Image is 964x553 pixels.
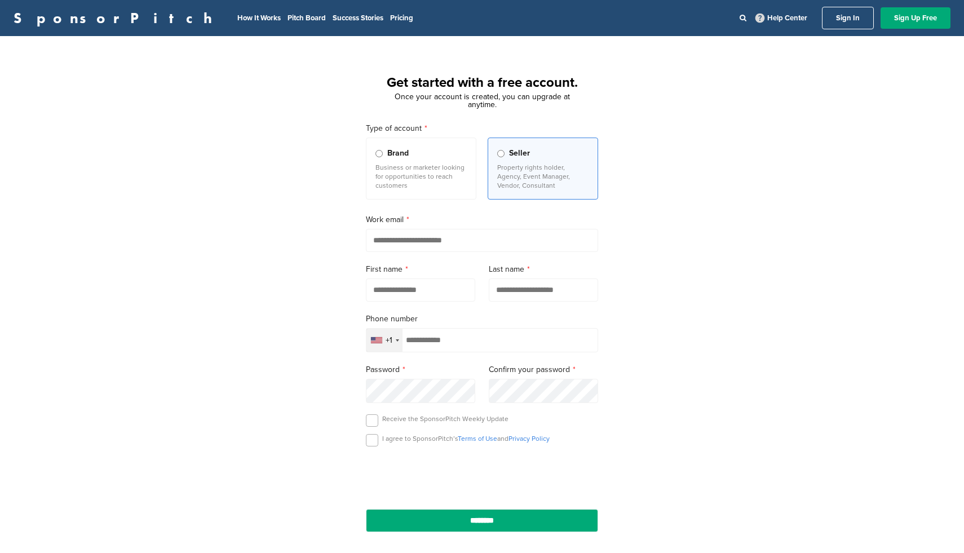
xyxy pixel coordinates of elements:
[395,92,570,109] span: Once your account is created, you can upgrade at anytime.
[366,263,475,276] label: First name
[489,263,598,276] label: Last name
[237,14,281,23] a: How It Works
[366,122,598,135] label: Type of account
[382,414,508,423] p: Receive the SponsorPitch Weekly Update
[458,435,497,443] a: Terms of Use
[375,163,467,190] p: Business or marketer looking for opportunities to reach customers
[366,214,598,226] label: Work email
[390,14,413,23] a: Pricing
[508,435,550,443] a: Privacy Policy
[881,7,950,29] a: Sign Up Free
[387,147,409,160] span: Brand
[382,434,550,443] p: I agree to SponsorPitch’s and
[497,150,505,157] input: Seller Property rights holder, Agency, Event Manager, Vendor, Consultant
[753,11,810,25] a: Help Center
[366,364,475,376] label: Password
[418,459,546,493] iframe: reCAPTCHA
[333,14,383,23] a: Success Stories
[352,73,612,93] h1: Get started with a free account.
[288,14,326,23] a: Pitch Board
[14,11,219,25] a: SponsorPitch
[366,329,403,352] div: Selected country
[386,337,392,344] div: +1
[822,7,874,29] a: Sign In
[509,147,530,160] span: Seller
[489,364,598,376] label: Confirm your password
[375,150,383,157] input: Brand Business or marketer looking for opportunities to reach customers
[366,313,598,325] label: Phone number
[497,163,589,190] p: Property rights holder, Agency, Event Manager, Vendor, Consultant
